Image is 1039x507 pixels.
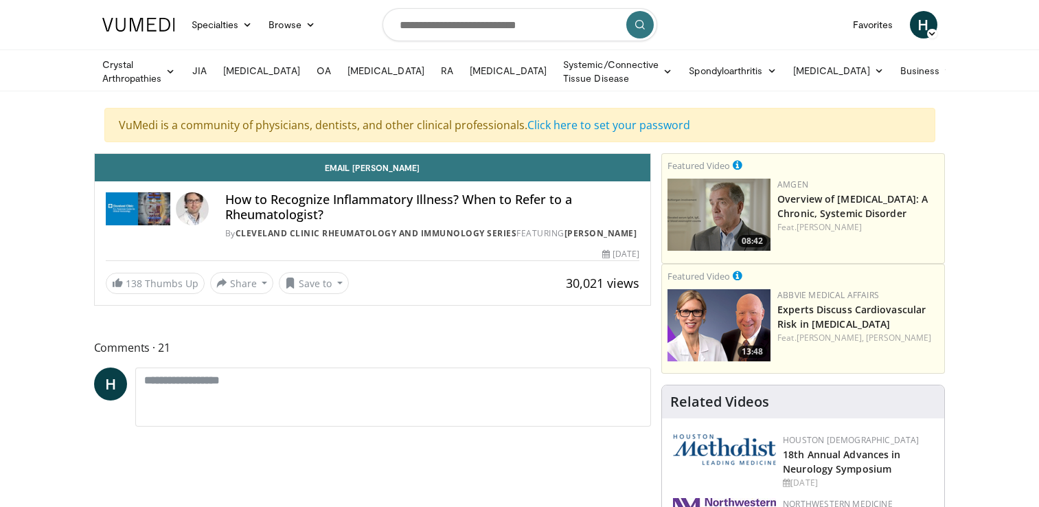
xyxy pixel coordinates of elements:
[777,303,926,330] a: Experts Discuss Cardiovascular Risk in [MEDICAL_DATA]
[777,179,808,190] a: Amgen
[892,57,962,84] a: Business
[667,159,730,172] small: Featured Video
[667,179,770,251] img: 40cb7efb-a405-4d0b-b01f-0267f6ac2b93.png.150x105_q85_crop-smart_upscale.png
[95,154,651,181] a: Email [PERSON_NAME]
[183,11,261,38] a: Specialties
[783,448,900,475] a: 18th Annual Advances in Neurology Symposium
[673,434,776,465] img: 5e4488cc-e109-4a4e-9fd9-73bb9237ee91.png.150x105_q85_autocrop_double_scale_upscale_version-0.2.png
[783,434,919,446] a: Houston [DEMOGRAPHIC_DATA]
[555,58,681,85] a: Systemic/Connective Tissue Disease
[738,346,767,358] span: 13:48
[106,192,170,225] img: Cleveland Clinic Rheumatology and Immunology Series
[308,57,339,84] a: OA
[783,477,933,489] div: [DATE]
[777,192,928,220] a: Overview of [MEDICAL_DATA]: A Chronic, Systemic Disorder
[777,332,939,344] div: Feat.
[667,289,770,361] a: 13:48
[126,277,142,290] span: 138
[236,227,517,239] a: Cleveland Clinic Rheumatology and Immunology Series
[94,58,184,85] a: Crystal Arthropathies
[215,57,308,84] a: [MEDICAL_DATA]
[797,332,864,343] a: [PERSON_NAME],
[670,394,769,410] h4: Related Videos
[339,57,433,84] a: [MEDICAL_DATA]
[106,273,205,294] a: 138 Thumbs Up
[176,192,209,225] img: Avatar
[225,192,640,222] h4: How to Recognize Inflammatory Illness? When to Refer to a Rheumatologist?
[94,368,127,401] a: H
[667,289,770,361] img: bac68d7e-7eb1-429f-a5de-1d3cdceb804d.png.150x105_q85_crop-smart_upscale.png
[260,11,323,38] a: Browse
[777,221,939,234] div: Feat.
[667,179,770,251] a: 08:42
[866,332,931,343] a: [PERSON_NAME]
[785,57,892,84] a: [MEDICAL_DATA]
[184,57,215,84] a: JIA
[433,57,461,84] a: RA
[102,18,175,32] img: VuMedi Logo
[104,108,935,142] div: VuMedi is a community of physicians, dentists, and other clinical professionals.
[681,57,784,84] a: Spondyloarthritis
[602,248,639,260] div: [DATE]
[279,272,349,294] button: Save to
[383,8,657,41] input: Search topics, interventions
[777,289,879,301] a: AbbVie Medical Affairs
[738,235,767,247] span: 08:42
[210,272,274,294] button: Share
[94,339,652,357] span: Comments 21
[845,11,902,38] a: Favorites
[564,227,637,239] a: [PERSON_NAME]
[667,270,730,282] small: Featured Video
[225,227,640,240] div: By FEATURING
[566,275,639,291] span: 30,021 views
[797,221,862,233] a: [PERSON_NAME]
[527,117,690,133] a: Click here to set your password
[461,57,555,84] a: [MEDICAL_DATA]
[910,11,937,38] a: H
